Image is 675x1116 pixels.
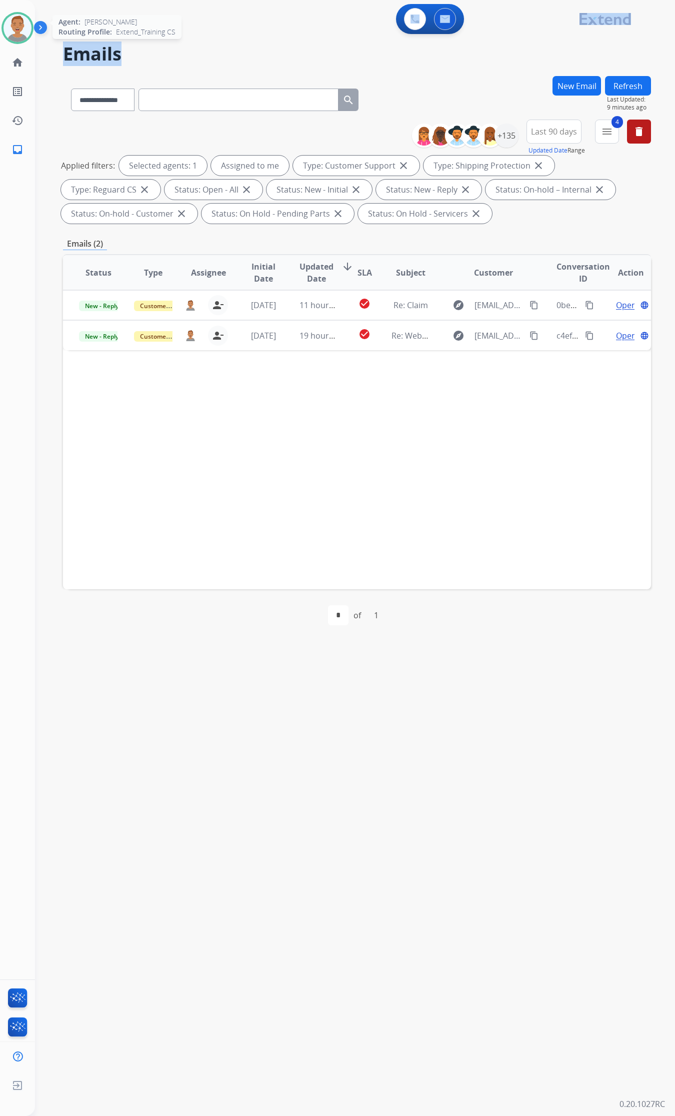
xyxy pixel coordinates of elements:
span: Agent: [58,17,80,27]
span: SLA [357,267,372,279]
span: Customer Support [134,301,199,311]
div: Assigned to me [211,156,289,176]
mat-icon: close [240,184,252,196]
span: 11 hours ago [299,300,349,311]
span: Conversation ID [556,261,610,285]
button: 4 [595,120,619,144]
img: avatar [3,14,31,42]
p: Emails (2) [63,238,107,250]
mat-icon: home [11,57,23,69]
mat-icon: person_remove [212,299,224,311]
mat-icon: close [532,160,544,172]
mat-icon: language [640,301,649,310]
span: Updated Date [299,261,333,285]
mat-icon: explore [452,299,464,311]
div: of [353,609,361,621]
mat-icon: search [342,94,354,106]
mat-icon: close [470,208,482,220]
span: New - Reply [79,301,124,311]
mat-icon: check_circle [358,298,370,310]
span: Customer Support [134,331,199,342]
div: Status: On-hold – Internal [485,180,615,200]
span: Last Updated: [607,96,651,104]
mat-icon: arrow_downward [341,261,353,273]
mat-icon: content_copy [529,331,538,340]
mat-icon: list_alt [11,86,23,98]
mat-icon: menu [601,126,613,138]
mat-icon: close [332,208,344,220]
span: Open [616,299,636,311]
mat-icon: close [459,184,471,196]
div: Status: Open - All [164,180,262,200]
mat-icon: close [593,184,605,196]
span: 9 minutes ago [607,104,651,112]
span: [DATE] [251,300,276,311]
mat-icon: content_copy [529,301,538,310]
mat-icon: inbox [11,144,23,156]
span: [EMAIL_ADDRESS][DOMAIN_NAME] [474,299,524,311]
div: Status: New - Reply [376,180,481,200]
div: Status: On-hold - Customer [61,204,197,224]
span: Customer [474,267,513,279]
span: New - Reply [79,331,124,342]
div: 1 [366,605,386,625]
span: [EMAIL_ADDRESS][DOMAIN_NAME] [474,330,524,342]
span: 4 [611,116,623,128]
span: [PERSON_NAME] [84,17,137,27]
mat-icon: person_remove [212,330,224,342]
span: Status [85,267,111,279]
span: Subject [396,267,425,279]
span: Type [144,267,162,279]
span: Last 90 days [531,130,577,134]
mat-icon: explore [452,330,464,342]
span: Initial Date [244,261,283,285]
mat-icon: history [11,115,23,127]
div: Status: New - Initial [266,180,372,200]
img: agent-avatar [185,330,195,341]
span: Extend_Training CS [116,27,175,37]
span: Open [616,330,636,342]
p: 0.20.1027RC [619,1098,665,1110]
span: Re: Claim [393,300,428,311]
div: +135 [494,124,518,148]
button: Updated Date [528,147,567,155]
h2: Emails [63,44,651,64]
button: New Email [552,76,601,96]
span: Assignee [191,267,226,279]
mat-icon: content_copy [585,331,594,340]
div: Status: On Hold - Pending Parts [201,204,354,224]
mat-icon: delete [633,126,645,138]
div: Type: Reguard CS [61,180,160,200]
span: Routing Profile: [58,27,112,37]
img: agent-avatar [185,300,195,311]
div: Selected agents: 1 [119,156,207,176]
p: Applied filters: [61,160,115,172]
th: Action [596,255,651,290]
mat-icon: close [397,160,409,172]
span: [DATE] [251,330,276,341]
mat-icon: check_circle [358,328,370,340]
span: Range [528,146,585,155]
mat-icon: close [350,184,362,196]
button: Last 90 days [526,120,581,144]
div: Status: On Hold - Servicers [358,204,492,224]
mat-icon: close [138,184,150,196]
button: Refresh [605,76,651,96]
span: 19 hours ago [299,330,349,341]
div: Type: Shipping Protection [423,156,554,176]
span: Re: Webform from [EMAIL_ADDRESS][DOMAIN_NAME] on [DATE] [391,330,631,341]
div: Type: Customer Support [293,156,419,176]
mat-icon: language [640,331,649,340]
mat-icon: close [175,208,187,220]
mat-icon: content_copy [585,301,594,310]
